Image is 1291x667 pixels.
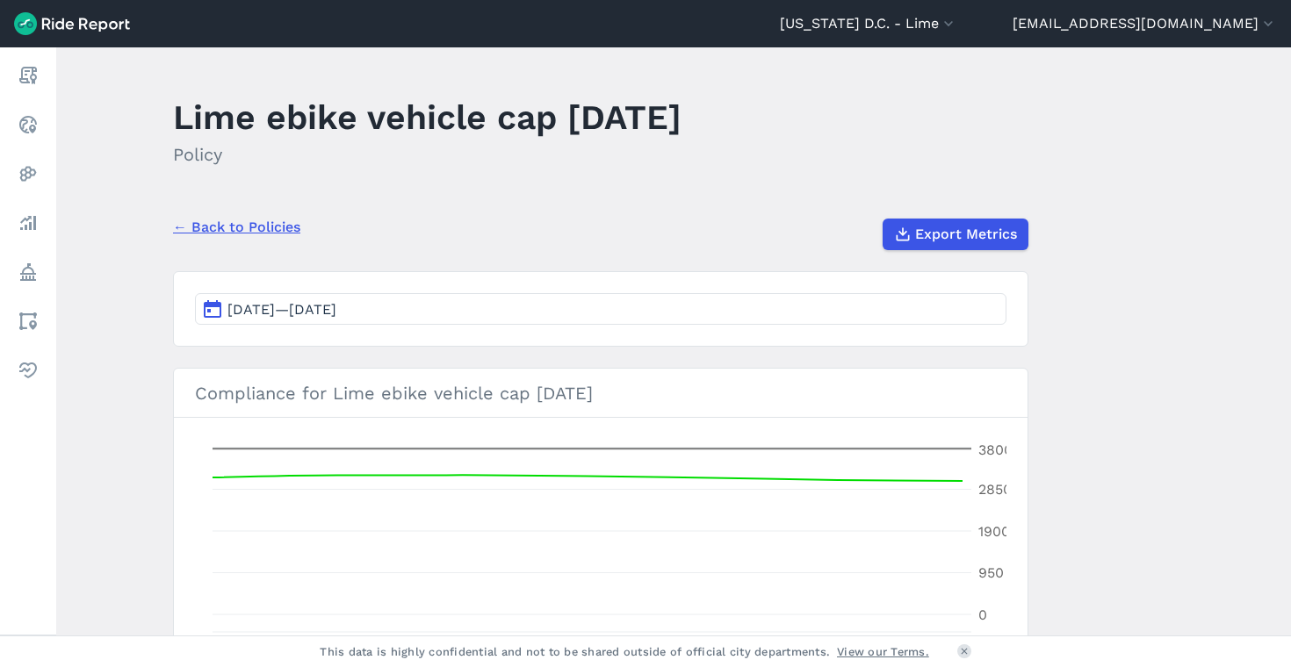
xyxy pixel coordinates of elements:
[978,441,1013,458] tspan: 3800
[12,60,44,91] a: Report
[978,481,1012,498] tspan: 2850
[195,293,1006,325] button: [DATE]—[DATE]
[837,643,929,660] a: View our Terms.
[780,13,957,34] button: [US_STATE] D.C. - Lime
[12,109,44,140] a: Realtime
[14,12,130,35] img: Ride Report
[12,355,44,386] a: Health
[173,141,682,168] h2: Policy
[12,305,44,337] a: Areas
[12,207,44,239] a: Analyze
[1013,13,1277,34] button: [EMAIL_ADDRESS][DOMAIN_NAME]
[174,369,1028,418] h3: Compliance for Lime ebike vehicle cap [DATE]
[978,606,987,623] tspan: 0
[12,158,44,190] a: Heatmaps
[12,256,44,288] a: Policy
[227,301,336,318] span: [DATE]—[DATE]
[173,93,682,141] h1: Lime ebike vehicle cap [DATE]
[978,523,1010,540] tspan: 1900
[883,219,1028,250] button: Export Metrics
[173,217,300,238] a: ← Back to Policies
[978,564,1004,581] tspan: 950
[915,224,1017,245] span: Export Metrics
